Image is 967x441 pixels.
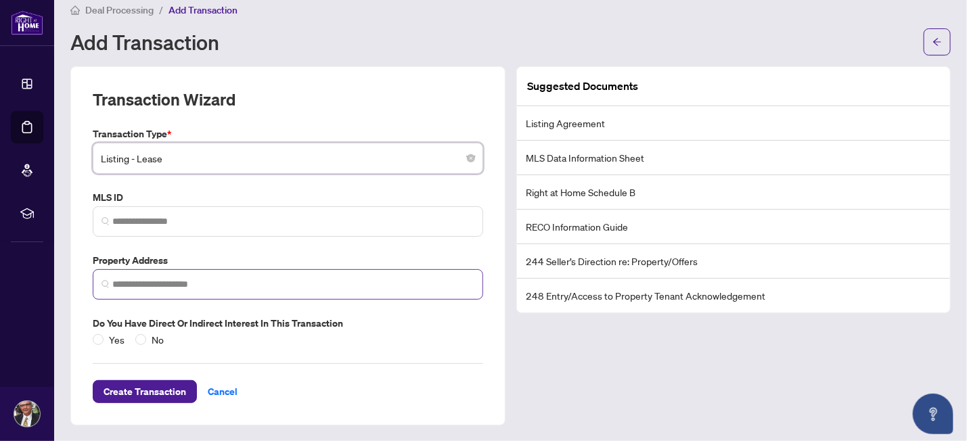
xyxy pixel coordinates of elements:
[528,78,639,95] article: Suggested Documents
[101,145,475,171] span: Listing - Lease
[467,154,475,162] span: close-circle
[93,126,483,141] label: Transaction Type
[14,401,40,427] img: Profile Icon
[93,253,483,268] label: Property Address
[104,332,130,347] span: Yes
[104,381,186,402] span: Create Transaction
[11,10,43,35] img: logo
[93,190,483,205] label: MLS ID
[146,332,169,347] span: No
[517,106,951,141] li: Listing Agreement
[517,175,951,210] li: Right at Home Schedule B
[517,141,951,175] li: MLS Data Information Sheet
[85,4,154,16] span: Deal Processing
[102,217,110,225] img: search_icon
[517,244,951,279] li: 244 Seller’s Direction re: Property/Offers
[159,2,163,18] li: /
[932,37,942,47] span: arrow-left
[93,380,197,403] button: Create Transaction
[93,316,483,331] label: Do you have direct or indirect interest in this transaction
[913,394,953,434] button: Open asap
[102,280,110,288] img: search_icon
[197,380,248,403] button: Cancel
[70,31,219,53] h1: Add Transaction
[93,89,235,110] h2: Transaction Wizard
[517,210,951,244] li: RECO Information Guide
[208,381,238,402] span: Cancel
[70,5,80,15] span: home
[168,4,238,16] span: Add Transaction
[517,279,951,312] li: 248 Entry/Access to Property Tenant Acknowledgement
